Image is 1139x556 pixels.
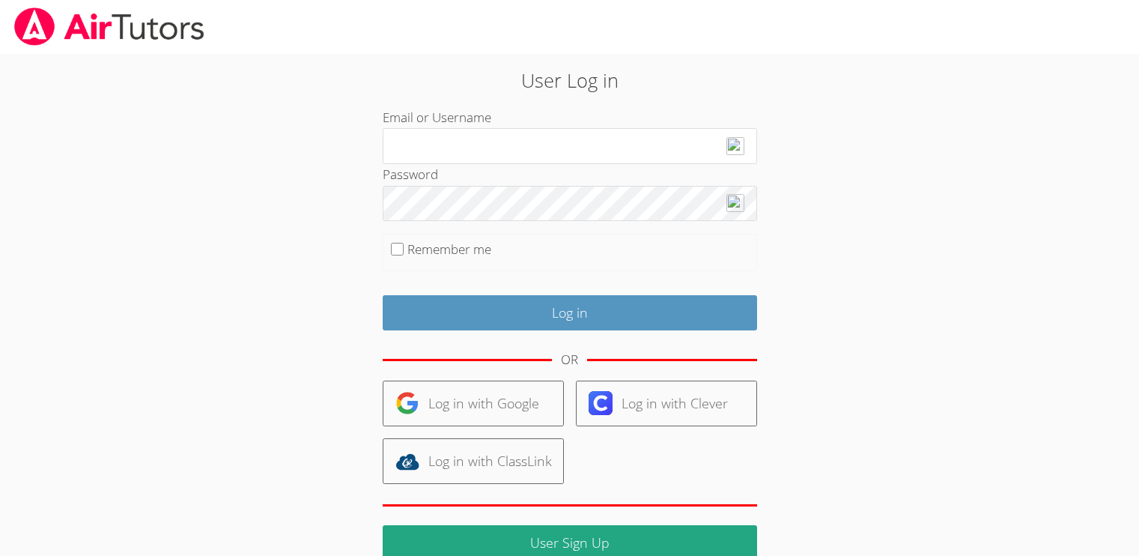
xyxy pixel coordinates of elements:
a: Log in with Clever [576,381,757,426]
h2: User Log in [262,66,877,94]
input: Log in [383,295,757,330]
a: Log in with Google [383,381,564,426]
a: Log in with ClassLink [383,438,564,484]
img: classlink-logo-d6bb404cc1216ec64c9a2012d9dc4662098be43eaf13dc465df04b49fa7ab582.svg [395,450,419,474]
img: npw-badge-icon-locked.svg [726,194,744,212]
img: google-logo-50288ca7cdecda66e5e0955fdab243c47b7ad437acaf1139b6f446037453330a.svg [395,391,419,415]
label: Email or Username [383,109,491,126]
img: npw-badge-icon-locked.svg [726,137,744,155]
div: OR [561,349,578,371]
img: clever-logo-6eab21bc6e7a338710f1a6ff85c0baf02591cd810cc4098c63d3a4b26e2feb20.svg [589,391,613,415]
img: airtutors_banner-c4298cdbf04f3fff15de1276eac7730deb9818008684d7c2e4769d2f7ddbe033.png [13,7,206,46]
label: Remember me [407,241,491,258]
label: Password [383,166,438,183]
